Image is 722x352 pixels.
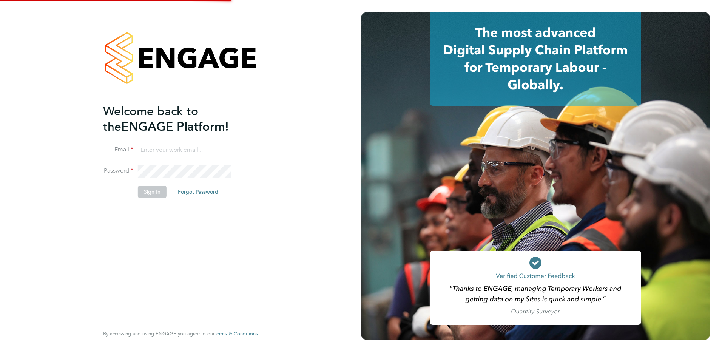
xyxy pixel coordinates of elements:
button: Sign In [138,186,167,198]
h2: ENGAGE Platform! [103,103,250,134]
span: Terms & Conditions [214,330,258,337]
label: Email [103,146,133,154]
a: Terms & Conditions [214,331,258,337]
input: Enter your work email... [138,144,231,157]
span: Welcome back to the [103,104,198,134]
label: Password [103,167,133,175]
button: Forgot Password [172,186,224,198]
span: By accessing and using ENGAGE you agree to our [103,330,258,337]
